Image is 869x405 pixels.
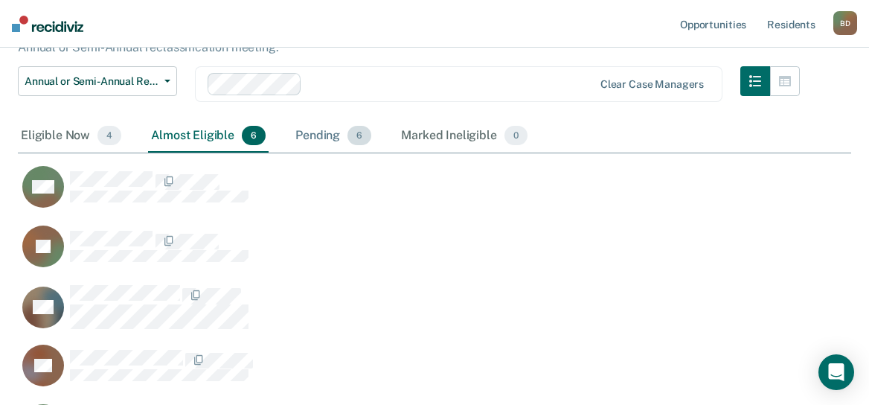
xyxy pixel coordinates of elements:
span: 6 [242,126,266,145]
div: CaseloadOpportunityCell-121082 [18,225,747,284]
div: CaseloadOpportunityCell-94132 [18,284,747,344]
span: 4 [97,126,121,145]
div: Open Intercom Messenger [818,354,854,390]
div: CaseloadOpportunityCell-158403 [18,344,747,404]
span: 0 [504,126,528,145]
p: This alert helps staff identify residents who are due or overdue for their Annual or Semi-Annual ... [18,26,794,54]
button: BD [833,11,857,35]
img: Recidiviz [12,16,83,32]
button: Annual or Semi-Annual Reclassification [18,66,177,96]
div: B D [833,11,857,35]
div: Marked Ineligible0 [398,120,530,153]
div: Eligible Now4 [18,120,124,153]
div: Clear case managers [600,78,704,91]
span: Annual or Semi-Annual Reclassification [25,75,158,88]
div: CaseloadOpportunityCell-175103 [18,165,747,225]
div: Almost Eligible6 [148,120,269,153]
div: Pending6 [292,120,374,153]
span: 6 [347,126,371,145]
